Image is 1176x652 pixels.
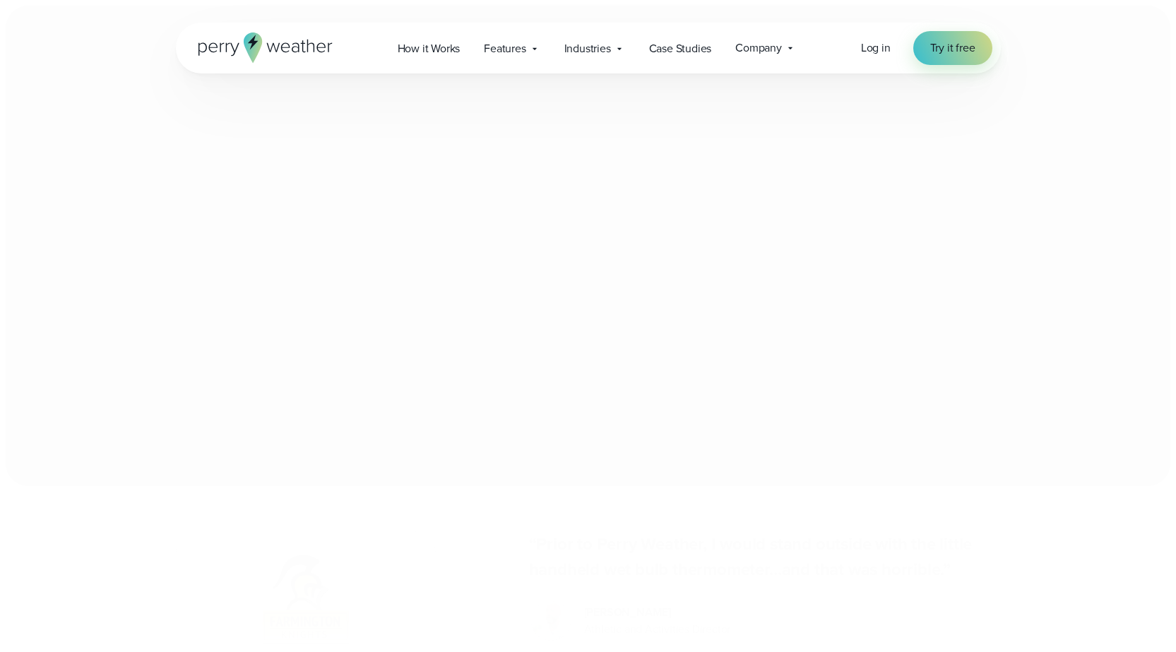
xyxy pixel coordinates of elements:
[398,40,461,57] span: How it Works
[386,34,473,63] a: How it Works
[564,40,611,57] span: Industries
[484,40,525,57] span: Features
[913,31,992,65] a: Try it free
[637,34,724,63] a: Case Studies
[861,40,891,57] a: Log in
[735,40,782,57] span: Company
[649,40,712,57] span: Case Studies
[930,40,975,57] span: Try it free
